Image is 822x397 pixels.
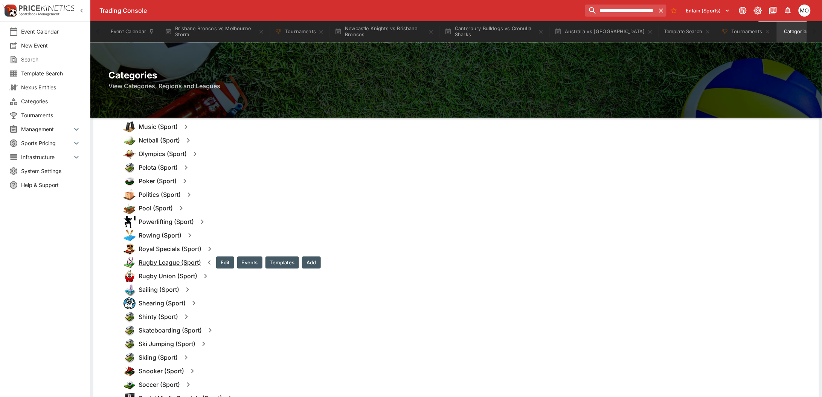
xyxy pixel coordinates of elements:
img: other.png [124,324,136,336]
h6: Skiing (Sport) [139,354,178,362]
span: Template Search [21,69,81,77]
button: Event Calendar [106,21,159,42]
span: Infrastructure [21,153,72,161]
input: search [585,5,656,17]
img: other.png [124,161,136,173]
img: PriceKinetics [19,5,75,11]
img: other.png [124,338,136,350]
h6: Netball (Sport) [139,136,180,144]
button: Edit [216,256,234,268]
button: Tournaments [270,21,329,42]
img: other.png [124,311,136,323]
button: Brisbane Broncos vs Melbourne Storm [160,21,269,42]
h6: Pelota (Sport) [139,164,178,172]
span: Tournaments [21,111,81,119]
span: Management [21,125,72,133]
button: Canterbury Bulldogs vs Cronulla Sharks [440,21,549,42]
h6: Royal Specials (Sport) [139,245,201,253]
h6: Pool (Sport) [139,204,173,212]
img: PriceKinetics Logo [2,3,17,18]
img: music.png [124,121,136,133]
h6: Ski Jumping (Sport) [139,340,195,348]
h6: Music (Sport) [139,123,178,131]
h6: Politics (Sport) [139,191,181,199]
span: New Event [21,41,81,49]
h6: Skateboarding (Sport) [139,326,202,334]
img: pool.png [124,202,136,214]
img: shearing.png [124,297,136,309]
img: rugby_league.png [124,256,136,268]
img: soccer.png [124,379,136,391]
span: Categories [21,97,81,105]
span: Sports Pricing [21,139,72,147]
img: royalty.png [124,243,136,255]
button: Toggle light/dark mode [751,4,765,17]
h6: Shinty (Sport) [139,313,178,321]
button: Documentation [766,4,780,17]
h6: Rowing (Sport) [139,231,181,239]
button: Select Tenant [682,5,735,17]
img: other.png [124,351,136,363]
h6: Rugby Union (Sport) [139,272,197,280]
span: Event Calendar [21,28,81,35]
span: System Settings [21,167,81,175]
h6: Rugby League (Sport) [139,259,201,267]
h6: Shearing (Sport) [139,299,186,307]
button: Template Search [659,21,715,42]
span: Search [21,55,81,63]
button: Mark O'Loughlan [796,2,813,19]
button: Tournaments [717,21,775,42]
button: Notifications [781,4,795,17]
span: Nexus Entities [21,83,81,91]
button: Australia vs [GEOGRAPHIC_DATA] [550,21,658,42]
h6: View Categories, Regions and Leagues [108,81,804,90]
img: poker.png [124,175,136,187]
h6: Powerlifting (Sport) [139,218,194,226]
div: Trading Console [99,7,582,15]
h6: Olympics (Sport) [139,150,187,158]
button: Newcastle Knights vs Brisbane Broncos [330,21,439,42]
img: olympics.png [124,148,136,160]
div: Mark O'Loughlan [799,5,811,17]
button: Add [302,256,321,268]
img: sailing.png [124,284,136,296]
img: politics.png [124,189,136,201]
img: powerlifting.png [124,216,136,228]
img: netball.png [124,134,136,146]
span: Help & Support [21,181,81,189]
h6: Sailing (Sport) [139,286,179,294]
button: Templates [265,256,299,268]
button: Connected to PK [736,4,750,17]
h6: Soccer (Sport) [139,381,180,389]
button: No Bookmarks [668,5,680,17]
h2: Categories [108,69,804,81]
img: snooker.png [124,365,136,377]
img: rowing.png [124,229,136,241]
img: Sportsbook Management [19,12,59,16]
h6: Poker (Sport) [139,177,177,185]
img: rugby_union.png [124,270,136,282]
h6: Snooker (Sport) [139,367,184,375]
button: Events [237,256,262,268]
